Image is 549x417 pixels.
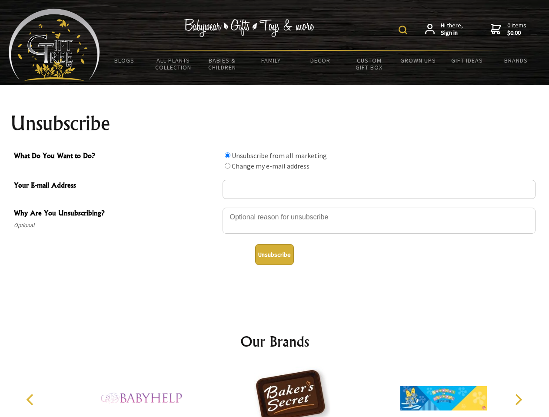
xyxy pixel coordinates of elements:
[14,150,218,163] span: What Do You Want to Do?
[17,331,532,352] h2: Our Brands
[425,22,463,37] a: Hi there,Sign in
[296,51,345,69] a: Decor
[441,29,463,37] strong: Sign in
[225,163,230,169] input: What Do You Want to Do?
[149,51,198,76] a: All Plants Collection
[492,51,541,69] a: Brands
[223,208,536,234] textarea: Why Are You Unsubscribing?
[198,51,247,76] a: Babies & Children
[255,244,294,265] button: Unsubscribe
[507,29,526,37] strong: $0.00
[393,51,443,69] a: Grown Ups
[14,180,218,192] span: Your E-mail Address
[100,51,149,69] a: BLOGS
[14,208,218,220] span: Why Are You Unsubscribing?
[10,113,539,134] h1: Unsubscribe
[9,9,100,81] img: Babyware - Gifts - Toys and more...
[232,162,309,170] label: Change my e-mail address
[22,390,41,409] button: Previous
[223,180,536,199] input: Your E-mail Address
[14,220,218,231] span: Optional
[232,151,327,160] label: Unsubscribe from all marketing
[184,19,315,37] img: Babywear - Gifts - Toys & more
[491,22,526,37] a: 0 items$0.00
[399,26,407,34] img: product search
[509,390,528,409] button: Next
[247,51,296,69] a: Family
[441,22,463,37] span: Hi there,
[225,152,230,158] input: What Do You Want to Do?
[345,51,394,76] a: Custom Gift Box
[507,21,526,37] span: 0 items
[443,51,492,69] a: Gift Ideas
